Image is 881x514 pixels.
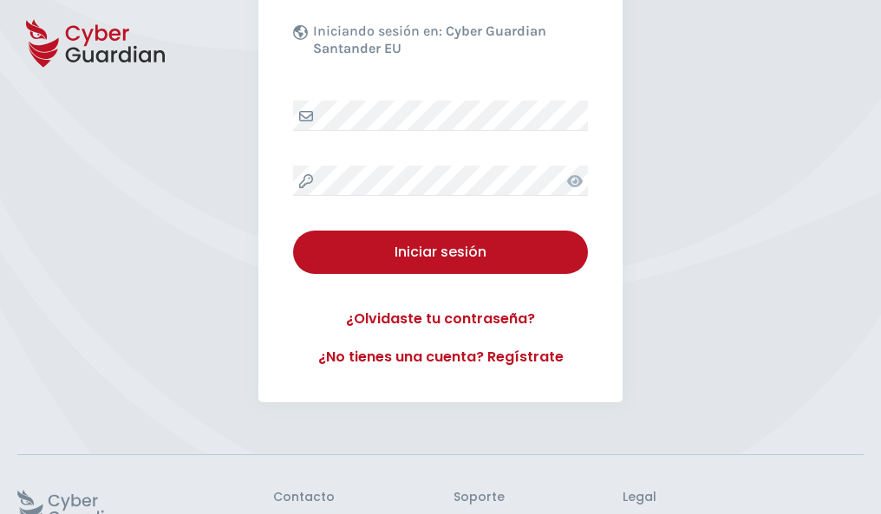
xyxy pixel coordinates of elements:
h3: Soporte [454,490,505,505]
h3: Legal [623,490,864,505]
a: ¿No tienes una cuenta? Regístrate [293,347,588,368]
div: Iniciar sesión [306,242,575,263]
h3: Contacto [273,490,335,505]
a: ¿Olvidaste tu contraseña? [293,309,588,329]
button: Iniciar sesión [293,231,588,274]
